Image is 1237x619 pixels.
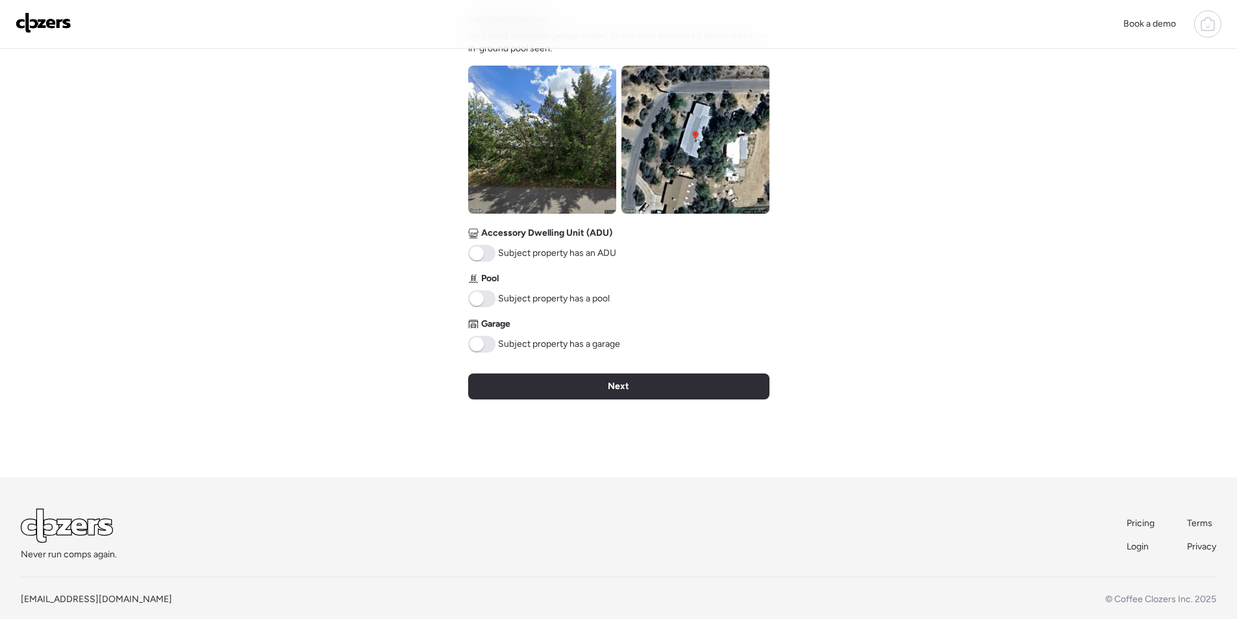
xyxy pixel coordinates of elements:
[21,548,117,561] span: Never run comps again.
[498,292,610,305] span: Subject property has a pool
[1127,541,1149,552] span: Login
[1187,517,1216,530] a: Terms
[481,318,510,331] span: Garage
[1127,518,1155,529] span: Pricing
[481,227,612,240] span: Accessory Dwelling Unit (ADU)
[1187,540,1216,553] a: Privacy
[16,12,71,33] img: Logo
[1187,541,1216,552] span: Privacy
[1127,540,1156,553] a: Login
[21,509,113,543] img: Logo Light
[21,594,172,605] a: [EMAIL_ADDRESS][DOMAIN_NAME]
[481,272,499,285] span: Pool
[1187,518,1212,529] span: Terms
[608,380,629,393] span: Next
[1105,594,1216,605] span: © Coffee Clozers Inc. 2025
[1127,517,1156,530] a: Pricing
[498,247,616,260] span: Subject property has an ADU
[498,338,620,351] span: Subject property has a garage
[1123,18,1176,29] span: Book a demo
